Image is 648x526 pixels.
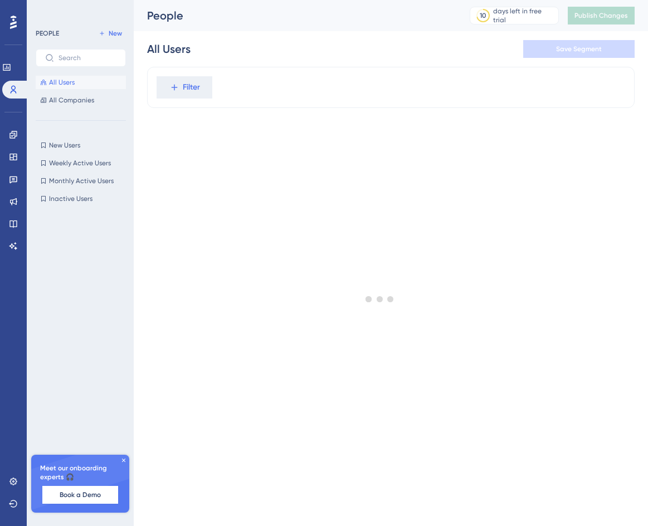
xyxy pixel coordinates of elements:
[95,27,126,40] button: New
[523,40,635,58] button: Save Segment
[49,159,111,168] span: Weekly Active Users
[49,96,94,105] span: All Companies
[493,7,555,24] div: days left in free trial
[36,76,126,89] button: All Users
[109,29,122,38] span: New
[574,11,628,20] span: Publish Changes
[36,139,126,152] button: New Users
[42,486,118,504] button: Book a Demo
[556,45,602,53] span: Save Segment
[40,464,120,481] span: Meet our onboarding experts 🎧
[60,490,101,499] span: Book a Demo
[49,78,75,87] span: All Users
[49,141,80,150] span: New Users
[36,192,126,205] button: Inactive Users
[59,54,116,62] input: Search
[480,11,486,20] div: 10
[147,41,191,57] div: All Users
[147,8,442,23] div: People
[36,29,59,38] div: PEOPLE
[49,176,114,185] span: Monthly Active Users
[49,194,92,203] span: Inactive Users
[36,156,126,170] button: Weekly Active Users
[568,7,635,24] button: Publish Changes
[36,174,126,188] button: Monthly Active Users
[36,94,126,107] button: All Companies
